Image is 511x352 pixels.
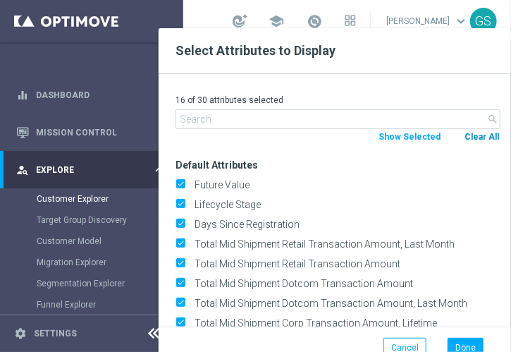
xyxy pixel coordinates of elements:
label: Future Value [190,178,500,191]
h2: Select Attributes to Display [176,42,494,59]
input: Search [176,109,500,129]
a: [PERSON_NAME]keyboard_arrow_down [385,11,470,32]
i: person_search [16,164,29,176]
div: GS [470,8,497,35]
i: search [487,114,498,125]
label: Total Mid Shipment Dotcom Transaction Amount [190,277,500,290]
button: Mission Control [16,127,166,138]
div: Mission Control [16,114,166,151]
a: Migration Explorer [37,257,147,268]
a: Funnel Explorer [37,299,147,310]
label: Total Mid Shipment Retail Transaction Amount [190,257,500,270]
div: Customer Explorer [37,188,182,210]
a: Mission Control [36,114,166,151]
div: Customer Model [37,231,182,252]
span: school [269,13,284,29]
h3: Default Attributes [176,159,500,171]
p: 16 of 30 attributes selected [176,95,500,106]
label: Total Mid Shipment Dotcom Transaction Amount, Last Month [190,297,500,310]
i: equalizer [16,89,29,102]
div: Explore [16,164,152,176]
div: Funnel Explorer [37,294,182,315]
a: Target Group Discovery [37,214,147,226]
a: Dashboard [36,76,166,114]
button: person_search Explore keyboard_arrow_right [16,164,166,176]
button: Clear All [463,129,500,145]
a: Customer Model [37,236,147,247]
i: settings [14,327,27,340]
div: Migration Explorer [37,252,182,273]
div: Target Group Discovery [37,210,182,231]
div: Dashboard [16,76,166,114]
div: Segmentation Explorer [37,273,182,294]
label: Days Since Registration [190,218,500,231]
button: equalizer Dashboard [16,90,166,101]
label: Total Mid Shipment Corp Transaction Amount, Lifetime [190,317,500,329]
label: Total Mid Shipment Retail Transaction Amount, Last Month [190,238,500,250]
span: Explore [36,166,152,174]
i: keyboard_arrow_right [152,163,166,176]
button: Show Selected [377,129,442,145]
span: keyboard_arrow_down [453,13,469,29]
label: Lifecycle Stage [190,198,500,211]
a: Segmentation Explorer [37,278,147,289]
a: Settings [34,329,77,338]
a: Customer Explorer [37,193,147,205]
